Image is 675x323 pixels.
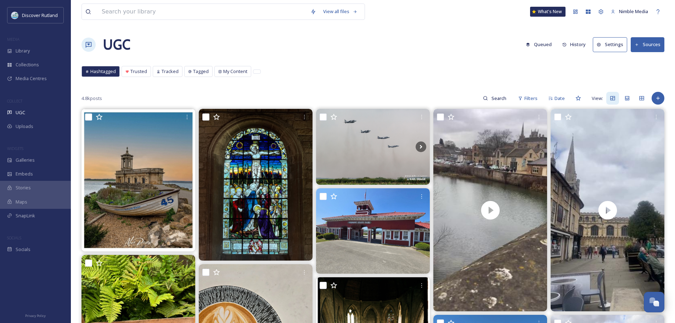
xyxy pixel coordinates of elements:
[631,37,664,52] button: Sources
[320,5,361,18] a: View all files
[644,292,664,312] button: Open Chat
[16,109,25,116] span: UGC
[25,313,46,318] span: Privacy Policy
[25,311,46,319] a: Privacy Policy
[81,95,102,102] span: 4.8k posts
[522,38,559,51] a: Queued
[433,109,547,311] video: #rutlandwater #naturelover #musiclover #traveldiaries2025🌎❤️✌️ fair
[16,246,30,253] span: Socials
[199,109,313,261] img: Tickencote, St Peter, Rutland Most people come here to see the fabulous Norman chancel arch, and ...
[90,68,116,75] span: Hashtagged
[103,34,130,55] a: UGC
[522,38,555,51] button: Queued
[488,91,511,105] input: Search
[7,235,21,240] span: SOCIALS
[16,184,31,191] span: Stories
[193,68,209,75] span: Tagged
[559,38,590,51] button: History
[16,199,27,205] span: Maps
[592,95,603,102] span: View:
[555,95,565,102] span: Date
[433,109,547,311] img: thumbnail
[22,12,58,18] span: Discover Rutland
[98,4,307,20] input: Search your library
[619,8,648,15] span: Nimble Media
[316,188,430,274] img: #vermont #vermonttourism #usa #family #fotos #picture #germarikan #instagrammers #instablogger #u...
[7,146,23,151] span: WIDGETS
[559,38,593,51] a: History
[7,98,22,104] span: COLLECT
[11,12,18,19] img: DiscoverRutlandlog37F0B7.png
[223,68,247,75] span: My Content
[593,37,627,52] button: Settings
[530,7,566,17] a: What's New
[593,37,631,52] a: Settings
[551,109,664,311] img: thumbnail
[16,212,35,219] span: SnapLink
[16,48,30,54] span: Library
[16,75,47,82] span: Media Centres
[7,37,19,42] span: MEDIA
[524,95,538,102] span: Filters
[162,68,179,75] span: Tracked
[551,109,664,311] video: Always worth looking up in Stamford, but no peregrines so far today.. #Stamford #Peregrine #Rutland
[16,61,39,68] span: Collections
[81,109,195,251] img: Pic of the day by frame_the_uk #picoftheday #stunning #photography #RutlandWater #Leicester #Leic...
[316,109,430,185] img: 20 years ago yesterday at COT, and what I'm assuming was a 2005 Families Day practice. The light ...
[130,68,147,75] span: Trusted
[16,157,35,163] span: Galleries
[607,5,652,18] a: Nimble Media
[16,123,33,130] span: Uploads
[16,171,33,177] span: Embeds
